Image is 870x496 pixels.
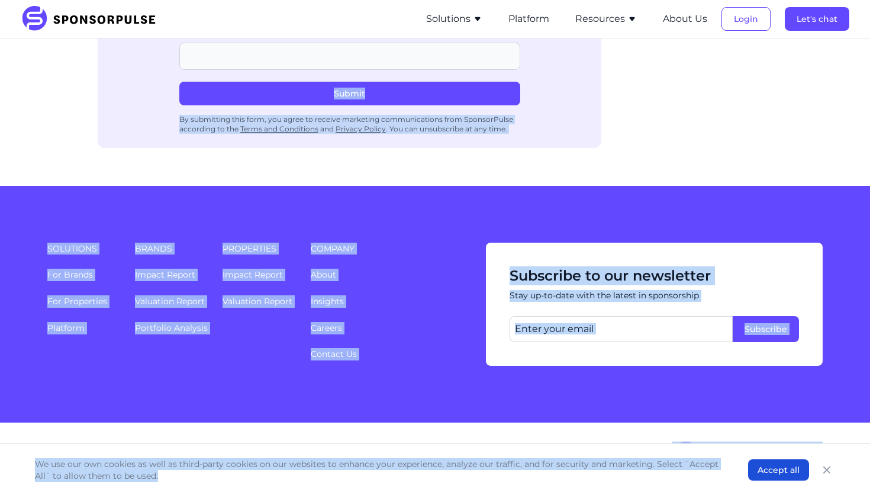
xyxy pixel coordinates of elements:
[311,349,357,359] a: Contact Us
[311,243,472,255] span: Company
[135,296,205,307] a: Valuation Report
[47,269,93,280] a: For Brands
[47,296,107,307] a: For Properties
[223,296,292,307] a: Valuation Report
[721,14,771,24] a: Login
[575,12,637,26] button: Resources
[311,323,342,333] a: Careers
[35,458,724,482] p: We use our own cookies as well as third-party cookies on our websites to enhance your experience,...
[508,14,549,24] a: Platform
[179,82,520,105] button: Submit
[785,14,849,24] a: Let's chat
[240,124,318,133] a: Terms and Conditions
[135,269,195,280] a: Impact Report
[748,459,809,481] button: Accept all
[510,290,799,302] span: Stay up-to-date with the latest in sponsorship
[179,110,520,139] div: By submitting this form, you agree to receive marketing communications from SponsorPulse accordin...
[721,7,771,31] button: Login
[785,7,849,31] button: Let's chat
[508,12,549,26] button: Platform
[510,316,733,342] input: Enter your email
[426,12,482,26] button: Solutions
[311,296,344,307] a: Insights
[336,124,386,133] a: Privacy Policy
[223,243,296,255] span: Properties
[47,243,121,255] span: Solutions
[223,269,283,280] a: Impact Report
[733,316,799,342] button: Subscribe
[663,12,707,26] button: About Us
[311,269,336,280] a: About
[21,6,165,32] img: SponsorPulse
[135,243,208,255] span: Brands
[47,323,85,333] a: Platform
[663,14,707,24] a: About Us
[510,266,799,285] span: Subscribe to our newsletter
[135,323,208,333] a: Portfolio Analysis
[672,442,823,469] img: SponsorPulse
[811,439,870,496] iframe: Chat Widget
